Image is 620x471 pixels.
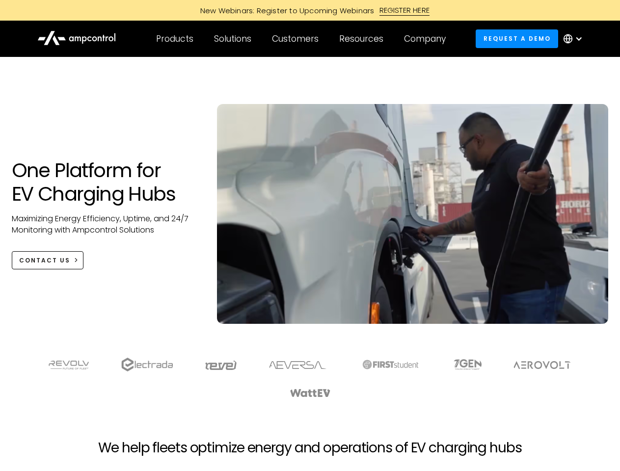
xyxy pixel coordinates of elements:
[190,5,379,16] div: New Webinars: Register to Upcoming Webinars
[89,5,531,16] a: New Webinars: Register to Upcoming WebinarsREGISTER HERE
[156,33,193,44] div: Products
[290,389,331,397] img: WattEV logo
[272,33,319,44] div: Customers
[19,256,70,265] div: CONTACT US
[214,33,251,44] div: Solutions
[98,440,521,456] h2: We help fleets optimize energy and operations of EV charging hubs
[404,33,446,44] div: Company
[12,251,84,269] a: CONTACT US
[476,29,558,48] a: Request a demo
[339,33,383,44] div: Resources
[379,5,430,16] div: REGISTER HERE
[12,213,198,235] p: Maximizing Energy Efficiency, Uptime, and 24/7 Monitoring with Ampcontrol Solutions
[12,158,198,206] h1: One Platform for EV Charging Hubs
[121,358,173,371] img: electrada logo
[513,361,571,369] img: Aerovolt Logo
